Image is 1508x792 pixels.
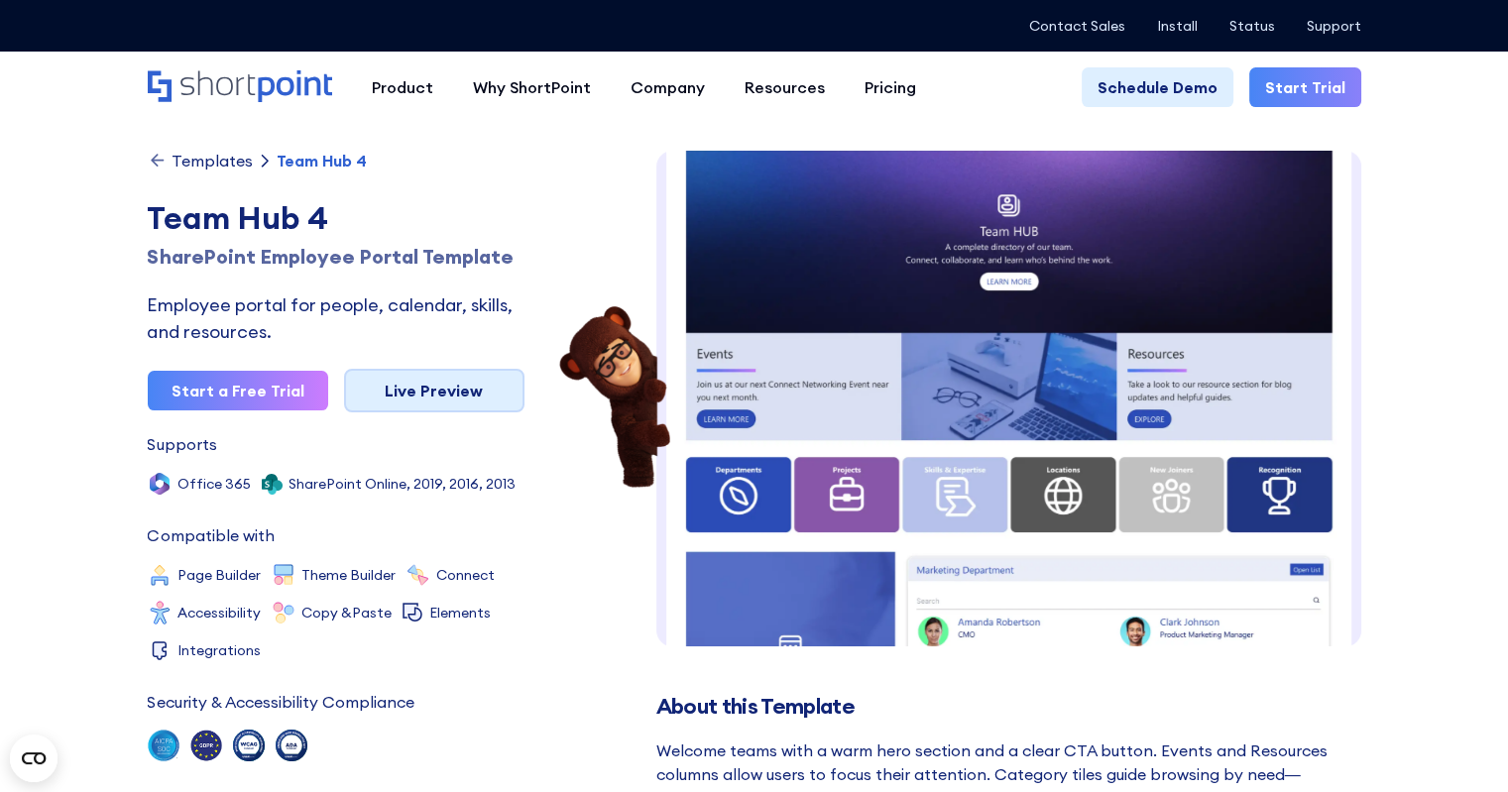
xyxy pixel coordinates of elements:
[172,153,253,169] div: Templates
[301,568,396,582] div: Theme Builder
[429,606,491,620] div: Elements
[344,369,524,412] a: Live Preview
[148,70,332,104] a: Home
[473,75,591,99] div: Why ShortPoint
[148,242,524,272] h1: SharePoint Employee Portal Template
[1307,18,1361,34] a: Support
[148,436,217,452] div: Supports
[631,75,705,99] div: Company
[1229,18,1275,34] a: Status
[148,371,328,410] a: Start a Free Trial
[277,153,367,169] div: Team Hub 4
[1082,67,1233,107] a: Schedule Demo
[436,568,495,582] div: Connect
[148,730,179,761] img: soc 2
[1152,563,1508,792] iframe: Chat Widget
[177,606,261,620] div: Accessibility
[656,694,1361,719] h2: About this Template
[611,67,725,107] a: Company
[453,67,611,107] a: Why ShortPoint
[148,194,524,242] div: Team Hub 4
[725,67,845,107] a: Resources
[148,527,275,543] div: Compatible with
[10,735,58,782] button: Open CMP widget
[1157,18,1198,34] a: Install
[745,75,825,99] div: Resources
[301,606,392,620] div: Copy &Paste
[845,67,936,107] a: Pricing
[177,643,261,657] div: Integrations
[865,75,916,99] div: Pricing
[148,151,253,170] a: Templates
[148,694,414,710] div: Security & Accessibility Compliance
[1029,18,1125,34] a: Contact Sales
[372,75,433,99] div: Product
[177,568,261,582] div: Page Builder
[289,477,516,491] div: SharePoint Online, 2019, 2016, 2013
[177,477,251,491] div: Office 365
[352,67,453,107] a: Product
[1249,67,1361,107] a: Start Trial
[148,291,524,345] div: Employee portal for people, calendar, skills, and resources.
